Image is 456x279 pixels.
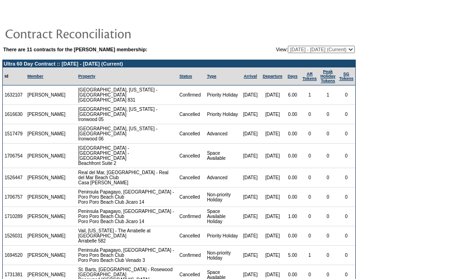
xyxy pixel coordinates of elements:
[337,226,355,246] td: 0
[285,246,301,265] td: 5.00
[3,207,25,226] td: 1710289
[76,188,177,207] td: Peninsula Papagayo, [GEOGRAPHIC_DATA] - Poro Poro Beach Club Poro Poro Beach Club Jicaro 14
[301,85,319,105] td: 1
[337,144,355,168] td: 0
[3,47,147,52] b: There are 11 contracts for the [PERSON_NAME] membership:
[76,105,177,124] td: [GEOGRAPHIC_DATA], [US_STATE] - [GEOGRAPHIC_DATA] Ironwood 05
[177,144,205,168] td: Cancelled
[76,226,177,246] td: Vail, [US_STATE] - The Arrabelle at [GEOGRAPHIC_DATA] Arrabelle 582
[319,144,338,168] td: 0
[285,188,301,207] td: 0.00
[25,105,67,124] td: [PERSON_NAME]
[25,188,67,207] td: [PERSON_NAME]
[321,69,336,83] a: Peak HolidayTokens
[76,124,177,144] td: [GEOGRAPHIC_DATA], [US_STATE] - [GEOGRAPHIC_DATA] Ironwood 06
[261,188,285,207] td: [DATE]
[261,124,285,144] td: [DATE]
[25,226,67,246] td: [PERSON_NAME]
[3,67,25,85] td: Id
[319,207,338,226] td: 0
[285,144,301,168] td: 0.00
[263,74,283,79] a: Departure
[76,85,177,105] td: [GEOGRAPHIC_DATA], [US_STATE] - [GEOGRAPHIC_DATA] [GEOGRAPHIC_DATA] 831
[205,124,240,144] td: Advanced
[319,246,338,265] td: 0
[3,168,25,188] td: 1526447
[3,60,355,67] td: Ultra 60 Day Contract :: [DATE] - [DATE] (Current)
[285,85,301,105] td: 6.00
[301,246,319,265] td: 1
[177,168,205,188] td: Cancelled
[319,188,338,207] td: 0
[301,124,319,144] td: 0
[261,246,285,265] td: [DATE]
[177,85,205,105] td: Confirmed
[261,105,285,124] td: [DATE]
[177,226,205,246] td: Cancelled
[205,85,240,105] td: Priority Holiday
[337,124,355,144] td: 0
[337,188,355,207] td: 0
[261,168,285,188] td: [DATE]
[319,124,338,144] td: 0
[205,207,240,226] td: Space Available Holiday
[240,246,261,265] td: [DATE]
[76,168,177,188] td: Real del Mar, [GEOGRAPHIC_DATA] - Real del Mar Beach Club Casa [PERSON_NAME]
[301,207,319,226] td: 0
[76,144,177,168] td: [GEOGRAPHIC_DATA] - [GEOGRAPHIC_DATA] - [GEOGRAPHIC_DATA] Beachfront Suite 2
[76,246,177,265] td: Peninsula Papagayo, [GEOGRAPHIC_DATA] - Poro Poro Beach Club Poro Poro Beach Club Venado 3
[337,246,355,265] td: 0
[177,105,205,124] td: Cancelled
[25,85,67,105] td: [PERSON_NAME]
[205,246,240,265] td: Non-priority Holiday
[177,207,205,226] td: Confirmed
[240,188,261,207] td: [DATE]
[339,72,353,81] a: SGTokens
[337,207,355,226] td: 0
[301,226,319,246] td: 0
[337,85,355,105] td: 0
[205,168,240,188] td: Advanced
[303,72,317,81] a: ARTokens
[285,124,301,144] td: 0.00
[25,144,67,168] td: [PERSON_NAME]
[25,207,67,226] td: [PERSON_NAME]
[301,105,319,124] td: 0
[301,188,319,207] td: 0
[261,85,285,105] td: [DATE]
[240,124,261,144] td: [DATE]
[240,226,261,246] td: [DATE]
[205,144,240,168] td: Space Available
[285,105,301,124] td: 0.00
[240,85,261,105] td: [DATE]
[231,46,355,53] td: View:
[285,226,301,246] td: 0.00
[319,105,338,124] td: 0
[207,74,216,79] a: Type
[177,124,205,144] td: Cancelled
[337,168,355,188] td: 0
[3,105,25,124] td: 1616630
[301,168,319,188] td: 0
[261,207,285,226] td: [DATE]
[319,168,338,188] td: 0
[3,226,25,246] td: 1526031
[76,207,177,226] td: Peninsula Papagayo, [GEOGRAPHIC_DATA] - Poro Poro Beach Club Poro Poro Beach Club Jicaro 14
[285,168,301,188] td: 0.00
[240,168,261,188] td: [DATE]
[3,246,25,265] td: 1694520
[240,105,261,124] td: [DATE]
[3,124,25,144] td: 1517479
[261,144,285,168] td: [DATE]
[337,105,355,124] td: 0
[301,144,319,168] td: 0
[177,246,205,265] td: Confirmed
[244,74,257,79] a: Arrival
[288,74,298,79] a: Days
[25,168,67,188] td: [PERSON_NAME]
[27,74,43,79] a: Member
[205,188,240,207] td: Non-priority Holiday
[240,144,261,168] td: [DATE]
[319,85,338,105] td: 1
[240,207,261,226] td: [DATE]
